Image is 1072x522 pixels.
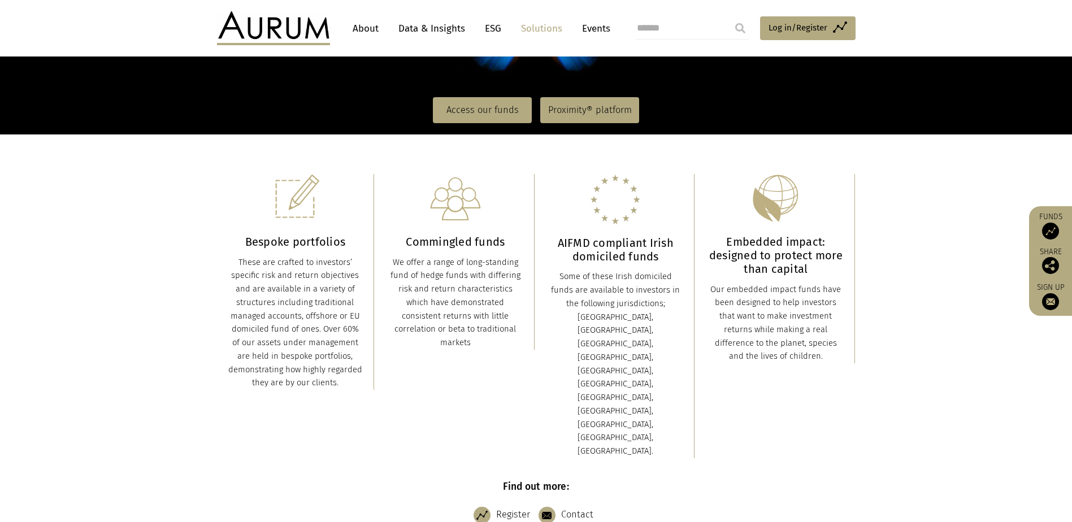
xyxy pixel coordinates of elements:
h3: Embedded impact: designed to protect more than capital [709,235,843,276]
h6: Find out more: [217,481,856,493]
img: Share this post [1042,257,1059,274]
h3: Commingled funds [388,235,523,249]
div: Share [1035,248,1066,274]
h3: AIFMD compliant Irish domiciled funds [549,236,683,263]
a: ESG [479,18,507,39]
a: Events [576,18,610,39]
img: Aurum [217,11,330,45]
h3: Bespoke portfolios [228,235,363,249]
a: About [347,18,384,39]
a: Data & Insights [393,18,471,39]
img: Sign up to our newsletter [1042,293,1059,310]
a: Sign up [1035,282,1066,310]
a: Funds [1035,212,1066,240]
div: Some of these Irish domiciled funds are available to investors in the following jurisdictions; [G... [549,270,683,458]
div: These are crafted to investors’ specific risk and return objectives and are available in a variet... [228,256,363,390]
a: Proximity® platform [540,97,639,123]
img: Access Funds [1042,223,1059,240]
a: Access our funds [433,97,532,123]
a: Log in/Register [760,16,856,40]
div: Our embedded impact funds have been designed to help investors that want to make investment retur... [709,283,843,364]
input: Submit [729,17,752,40]
div: We offer a range of long-standing fund of hedge funds with differing risk and return characterist... [388,256,523,350]
a: Solutions [515,18,568,39]
span: Log in/Register [769,21,827,34]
